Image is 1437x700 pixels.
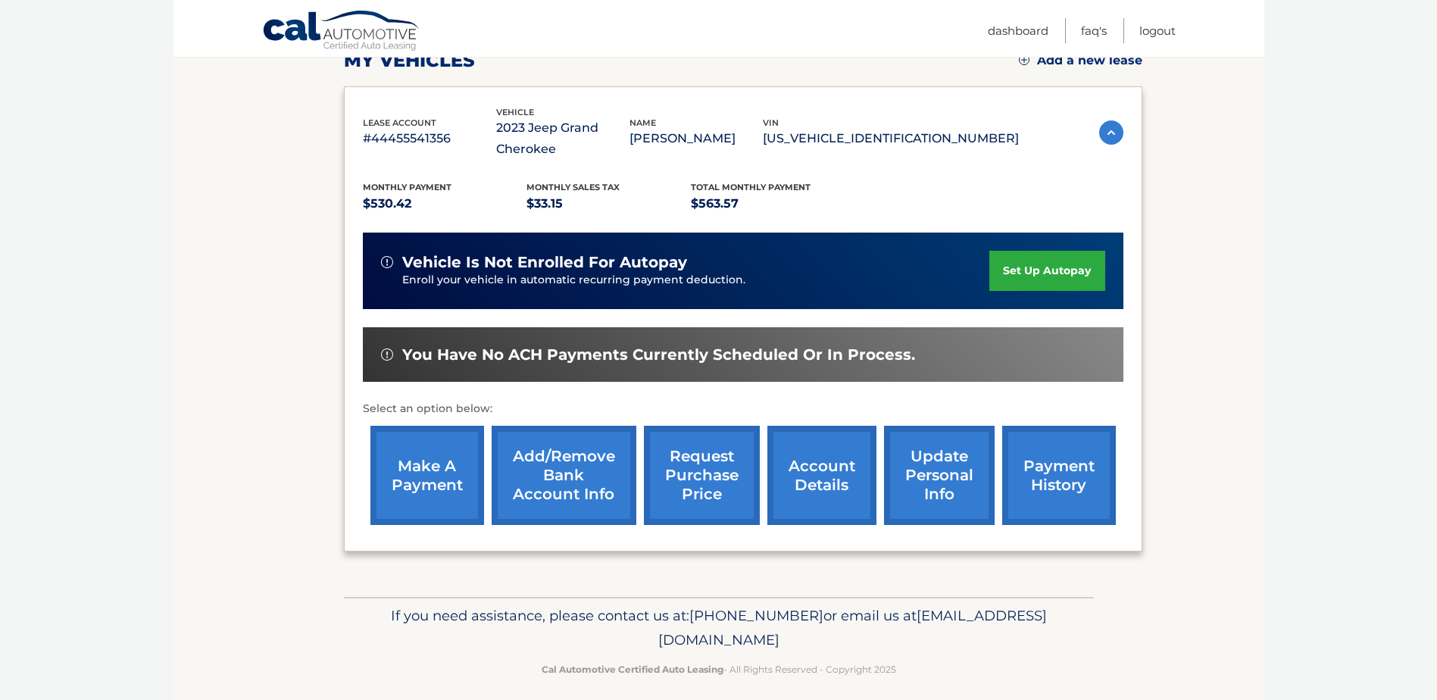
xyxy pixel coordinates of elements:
[644,426,760,525] a: request purchase price
[884,426,995,525] a: update personal info
[262,10,421,54] a: Cal Automotive
[402,272,990,289] p: Enroll your vehicle in automatic recurring payment deduction.
[496,117,629,160] p: 2023 Jeep Grand Cherokee
[1019,53,1142,68] a: Add a new lease
[496,107,534,117] span: vehicle
[1081,18,1107,43] a: FAQ's
[542,664,723,675] strong: Cal Automotive Certified Auto Leasing
[988,18,1048,43] a: Dashboard
[354,661,1084,677] p: - All Rights Reserved - Copyright 2025
[363,182,451,192] span: Monthly Payment
[526,193,691,214] p: $33.15
[629,128,763,149] p: [PERSON_NAME]
[381,348,393,361] img: alert-white.svg
[492,426,636,525] a: Add/Remove bank account info
[370,426,484,525] a: make a payment
[363,193,527,214] p: $530.42
[402,345,915,364] span: You have no ACH payments currently scheduled or in process.
[363,128,496,149] p: #44455541356
[381,256,393,268] img: alert-white.svg
[691,193,855,214] p: $563.57
[989,251,1104,291] a: set up autopay
[1019,55,1029,65] img: add.svg
[363,400,1123,418] p: Select an option below:
[1099,120,1123,145] img: accordion-active.svg
[767,426,876,525] a: account details
[363,117,436,128] span: lease account
[526,182,620,192] span: Monthly sales Tax
[344,49,475,72] h2: my vehicles
[402,253,687,272] span: vehicle is not enrolled for autopay
[1139,18,1176,43] a: Logout
[763,117,779,128] span: vin
[1002,426,1116,525] a: payment history
[629,117,656,128] span: name
[354,604,1084,652] p: If you need assistance, please contact us at: or email us at
[658,607,1047,648] span: [EMAIL_ADDRESS][DOMAIN_NAME]
[689,607,823,624] span: [PHONE_NUMBER]
[691,182,811,192] span: Total Monthly Payment
[763,128,1019,149] p: [US_VEHICLE_IDENTIFICATION_NUMBER]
